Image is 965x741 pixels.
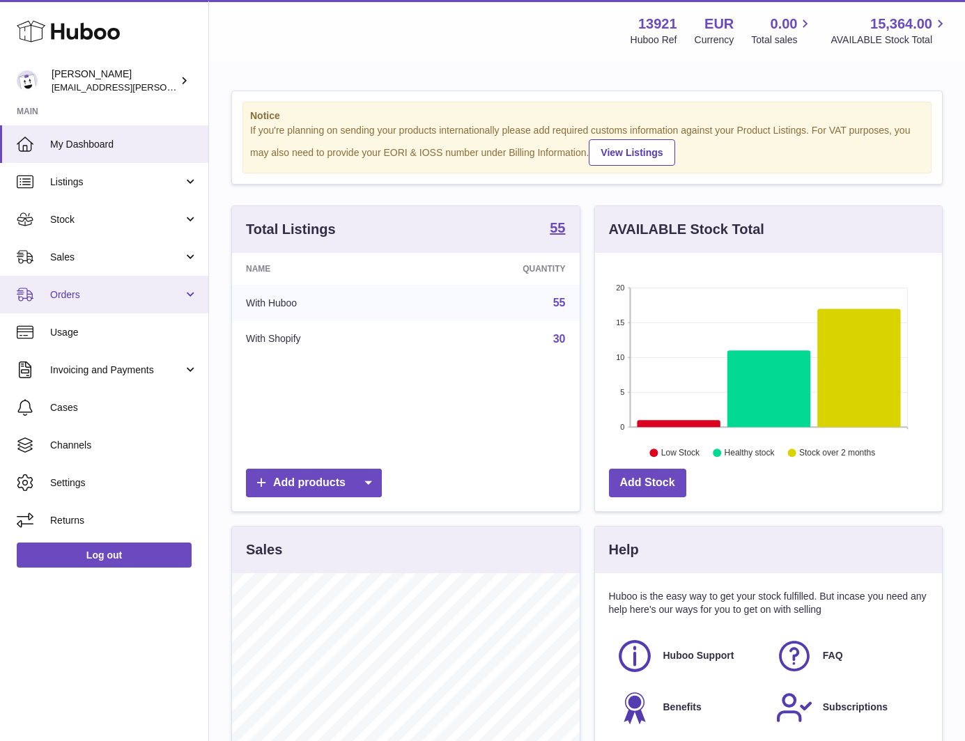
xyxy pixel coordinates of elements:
td: With Shopify [232,321,419,357]
span: Settings [50,476,198,490]
th: Name [232,253,419,285]
p: Huboo is the easy way to get your stock fulfilled. But incase you need any help here's our ways f... [609,590,929,616]
a: Log out [17,543,192,568]
th: Quantity [419,253,580,285]
h3: AVAILABLE Stock Total [609,220,764,239]
span: Sales [50,251,183,264]
text: 15 [616,318,624,327]
a: Add products [246,469,382,497]
span: FAQ [823,649,843,662]
span: 0.00 [771,15,798,33]
a: Add Stock [609,469,686,497]
h3: Help [609,540,639,559]
span: Listings [50,175,183,189]
a: 55 [550,221,565,237]
span: Orders [50,288,183,302]
a: 15,364.00 AVAILABLE Stock Total [831,15,948,47]
span: Stock [50,213,183,226]
a: FAQ [775,637,921,675]
span: My Dashboard [50,138,198,151]
span: Channels [50,439,198,452]
td: With Huboo [232,285,419,321]
text: 5 [620,388,624,396]
a: View Listings [589,139,674,166]
a: Benefits [616,689,762,726]
span: Subscriptions [823,701,888,714]
strong: 13921 [638,15,677,33]
div: Currency [695,33,734,47]
span: Returns [50,514,198,527]
h3: Sales [246,540,282,559]
span: Invoicing and Payments [50,364,183,377]
div: [PERSON_NAME] [52,68,177,94]
span: AVAILABLE Stock Total [831,33,948,47]
a: Huboo Support [616,637,762,675]
span: Total sales [751,33,813,47]
div: If you're planning on sending your products internationally please add required customs informati... [250,124,924,166]
span: Cases [50,401,198,414]
a: Subscriptions [775,689,921,726]
text: Stock over 2 months [799,448,875,458]
text: 0 [620,423,624,431]
a: 0.00 Total sales [751,15,813,47]
text: 20 [616,283,624,292]
h3: Total Listings [246,220,336,239]
span: [EMAIL_ADDRESS][PERSON_NAME][DOMAIN_NAME] [52,81,279,93]
span: Usage [50,326,198,339]
strong: Notice [250,109,924,123]
strong: 55 [550,221,565,235]
div: Huboo Ref [631,33,677,47]
span: Benefits [663,701,702,714]
text: Low Stock [661,448,700,458]
span: Huboo Support [663,649,734,662]
img: europe@orea.uk [17,70,38,91]
a: 55 [553,297,566,309]
text: 10 [616,353,624,361]
a: 30 [553,333,566,345]
text: Healthy stock [724,448,775,458]
strong: EUR [704,15,734,33]
span: 15,364.00 [870,15,932,33]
